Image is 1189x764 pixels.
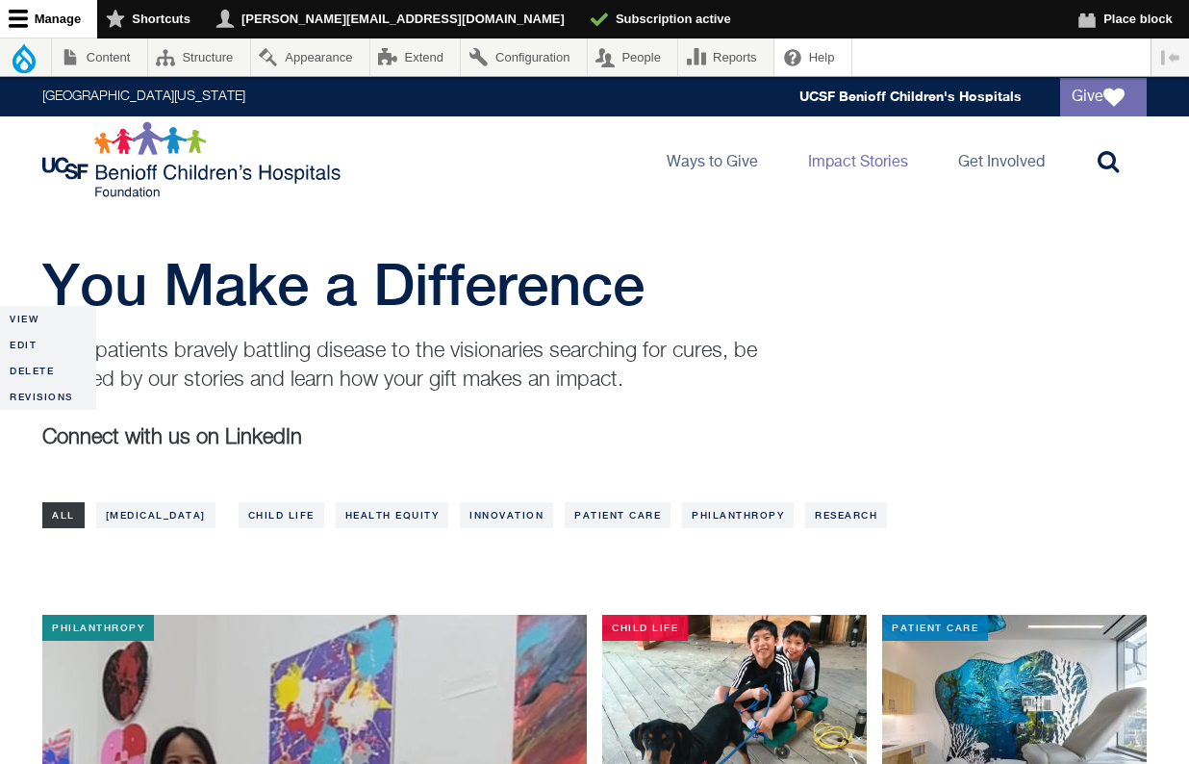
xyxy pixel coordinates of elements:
a: Structure [148,38,250,76]
a: [GEOGRAPHIC_DATA][US_STATE] [42,90,245,104]
a: People [588,38,678,76]
a: Get Involved [943,116,1060,203]
a: Configuration [461,38,586,76]
a: Reports [678,38,773,76]
div: Philanthropy [42,615,154,641]
a: UCSF Benioff Children's Hospitals [799,89,1022,105]
a: Help [774,38,851,76]
a: Content [52,38,147,76]
button: Vertical orientation [1151,38,1189,76]
a: All [42,502,85,528]
span: You Make a Difference [42,250,645,318]
a: Innovation [460,502,553,528]
div: Child Life [602,615,688,641]
b: Connect with us on LinkedIn [42,427,302,448]
p: From patients bravely battling disease to the visionaries searching for cures, be inspired by our... [42,337,783,395]
a: Extend [370,38,461,76]
a: Patient Care [565,502,670,528]
a: Ways to Give [651,116,773,203]
a: Appearance [251,38,369,76]
a: Child Life [239,502,324,528]
img: Logo for UCSF Benioff Children's Hospitals Foundation [42,121,345,198]
a: Research [805,502,887,528]
div: Patient Care [882,615,988,641]
a: Philanthropy [682,502,794,528]
a: Impact Stories [793,116,923,203]
a: [MEDICAL_DATA] [96,502,215,528]
a: Health Equity [336,502,449,528]
a: Give [1060,78,1147,116]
